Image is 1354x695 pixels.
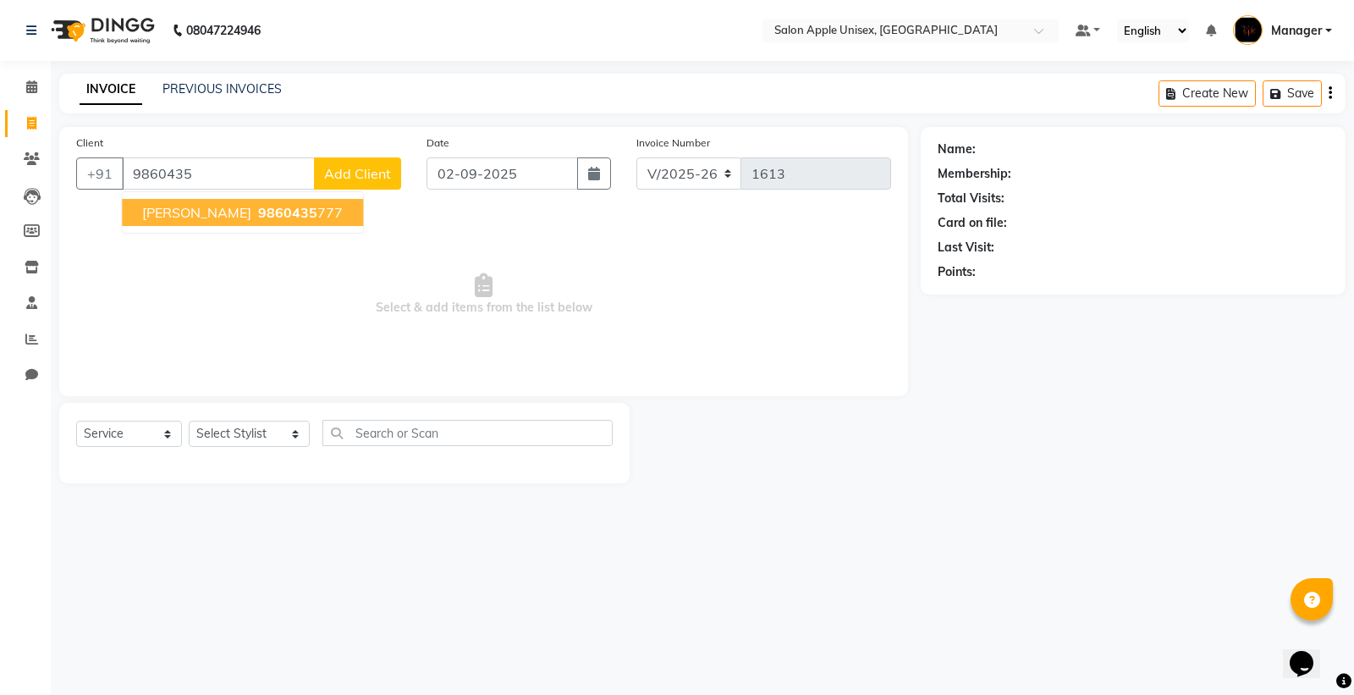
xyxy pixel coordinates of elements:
button: +91 [76,157,124,190]
img: Manager [1233,15,1263,45]
a: PREVIOUS INVOICES [162,81,282,97]
div: Points: [938,263,976,281]
div: Membership: [938,165,1011,183]
div: Name: [938,141,976,158]
input: Search or Scan [322,420,613,446]
button: Create New [1159,80,1256,107]
button: Add Client [314,157,401,190]
ngb-highlight: 777 [255,204,343,221]
iframe: chat widget [1283,627,1337,678]
a: INVOICE [80,74,142,105]
span: [PERSON_NAME] [142,204,251,221]
label: Invoice Number [636,135,710,151]
label: Client [76,135,103,151]
span: 9860435 [258,204,317,221]
div: Last Visit: [938,239,994,256]
b: 08047224946 [186,7,261,54]
input: Search by Name/Mobile/Email/Code [122,157,315,190]
button: Save [1263,80,1322,107]
div: Card on file: [938,214,1007,232]
span: Select & add items from the list below [76,210,891,379]
span: Add Client [324,165,391,182]
span: Manager [1271,22,1322,40]
img: logo [43,7,159,54]
div: Total Visits: [938,190,1004,207]
label: Date [427,135,449,151]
